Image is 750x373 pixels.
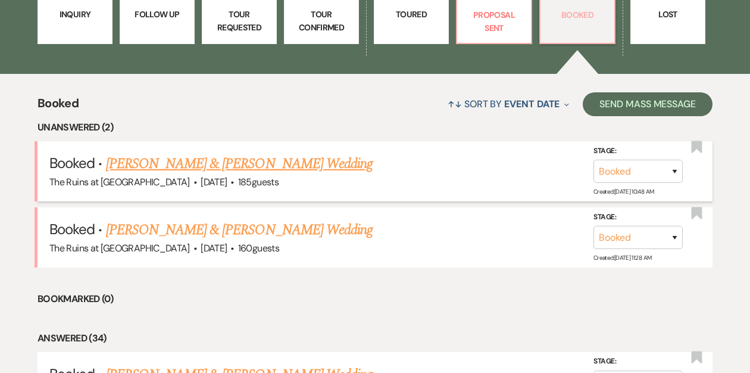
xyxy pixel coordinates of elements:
p: Proposal Sent [464,8,524,35]
span: The Ruins at [GEOGRAPHIC_DATA] [49,242,190,254]
span: Booked [49,154,95,172]
p: Lost [638,8,698,21]
span: 185 guests [238,176,279,188]
span: Created: [DATE] 10:48 AM [593,188,654,195]
p: Tour Requested [210,8,269,35]
span: Event Date [504,98,560,110]
span: The Ruins at [GEOGRAPHIC_DATA] [49,176,190,188]
a: [PERSON_NAME] & [PERSON_NAME] Wedding [106,153,373,175]
p: Inquiry [45,8,105,21]
span: ↑↓ [448,98,462,110]
p: Follow Up [127,8,187,21]
p: Tour Confirmed [292,8,351,35]
li: Bookmarked (0) [37,291,712,307]
label: Stage: [593,144,683,157]
span: [DATE] [201,176,227,188]
p: Toured [382,8,441,21]
li: Answered (34) [37,331,712,346]
span: Created: [DATE] 11:28 AM [593,254,651,262]
span: 160 guests [238,242,279,254]
p: Booked [548,8,607,21]
span: Booked [37,94,79,120]
label: Stage: [593,355,683,368]
li: Unanswered (2) [37,120,712,135]
button: Sort By Event Date [443,88,574,120]
a: [PERSON_NAME] & [PERSON_NAME] Wedding [106,219,373,241]
span: [DATE] [201,242,227,254]
label: Stage: [593,211,683,224]
button: Send Mass Message [583,92,712,116]
span: Booked [49,220,95,238]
